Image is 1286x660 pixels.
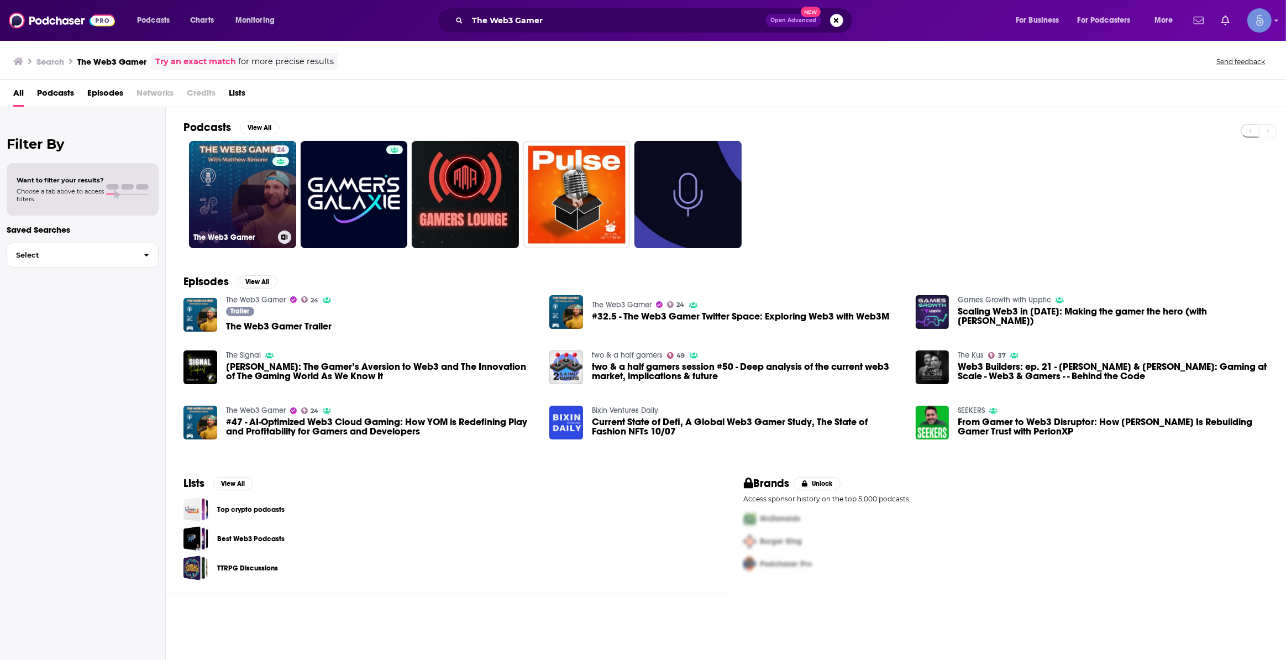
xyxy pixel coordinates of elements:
img: From Gamer to Web3 Disruptor: How Amos Whitewolf Is Rebuilding Gamer Trust with PerionXP [916,406,949,439]
span: Web3 Builders: ep. 21 - [PERSON_NAME] & [PERSON_NAME]: Gaming at Scale - Web3 & Gamers - - Behind... [958,362,1268,381]
a: PodcastsView All [183,121,280,134]
input: Search podcasts, credits, & more... [468,12,765,29]
span: Choose a tab above to access filters. [17,187,104,203]
a: Best Web3 Podcasts [217,533,285,545]
button: Open AdvancedNew [765,14,821,27]
img: Second Pro Logo [739,530,760,553]
span: Current State of Defi, A Global Web3 Gamer Study, The State of Fashion NFTs 10/07 [592,417,902,436]
span: All [13,84,24,107]
img: Web3 Builders: ep. 21 - Nicholas Douzinas & Gautam Dhameja: Gaming at Scale - Web3 & Gamers - - B... [916,350,949,384]
a: TTRPG Discussions [183,556,208,580]
span: Networks [137,84,174,107]
span: 37 [998,353,1006,358]
a: From Gamer to Web3 Disruptor: How Amos Whitewolf Is Rebuilding Gamer Trust with PerionXP [958,417,1268,436]
a: Charts [183,12,221,29]
a: The Web3 Gamer [592,300,652,310]
img: First Pro Logo [739,507,760,530]
img: Third Pro Logo [739,553,760,575]
button: Send feedback [1213,57,1268,66]
a: Top crypto podcasts [217,504,285,516]
a: Scaling Web3 in 2024: Making the gamer the hero (with Honeyland) [958,307,1268,326]
a: two & a half gamers session #50 - Deep analysis of the current web3 market, implications & future [549,350,583,384]
a: #32.5 - The Web3 Gamer Twitter Space: Exploring Web3 with Web3M [592,312,889,321]
span: Select [7,252,135,259]
a: Web3 Builders: ep. 21 - Nicholas Douzinas & Gautam Dhameja: Gaming at Scale - Web3 & Gamers - - B... [958,362,1268,381]
a: TTRPG Discussions [217,562,278,574]
button: open menu [228,12,289,29]
a: 24 [301,407,319,414]
span: 24 [311,408,318,413]
a: ListsView All [183,476,253,490]
span: Podcasts [37,84,74,107]
h3: Search [36,56,64,67]
a: The Web3 Gamer Trailer [226,322,332,331]
button: open menu [129,12,184,29]
a: two & a half gamers [592,350,663,360]
a: Show notifications dropdown [1217,11,1234,30]
span: 24 [311,298,318,303]
span: 24 [677,302,685,307]
button: Unlock [794,477,841,490]
h3: The Web3 Gamer [193,233,274,242]
img: The Web3 Gamer Trailer [183,298,217,332]
img: Matthew: The Gamer’s Aversion to Web3 and The Innovation of The Gaming World As We Know It [183,350,217,384]
a: Show notifications dropdown [1189,11,1208,30]
div: Search podcasts, credits, & more... [448,8,863,33]
a: 24 [667,301,685,308]
span: Monitoring [235,13,275,28]
span: 49 [677,353,685,358]
a: Episodes [87,84,123,107]
h2: Filter By [7,136,159,152]
a: 24The Web3 Gamer [189,141,296,248]
a: Matthew: The Gamer’s Aversion to Web3 and The Innovation of The Gaming World As We Know It [226,362,537,381]
button: open menu [1070,12,1147,29]
a: 24 [272,145,289,154]
span: From Gamer to Web3 Disruptor: How [PERSON_NAME] Is Rebuilding Gamer Trust with PerionXP [958,417,1268,436]
button: open menu [1147,12,1187,29]
a: EpisodesView All [183,275,277,289]
img: Podchaser - Follow, Share and Rate Podcasts [9,10,115,31]
a: Games Growth with Upptic [958,295,1051,305]
span: Podcasts [137,13,170,28]
img: #32.5 - The Web3 Gamer Twitter Space: Exploring Web3 with Web3M [549,295,583,329]
button: View All [213,477,253,490]
a: Best Web3 Podcasts [183,526,208,551]
img: #47 - AI-Optimized Web3 Cloud Gaming: How YOM is Redefining Play and Profitability for Gamers and... [183,406,217,439]
a: The Web3 Gamer [226,295,286,305]
span: New [801,7,821,17]
span: For Podcasters [1078,13,1131,28]
p: Access sponsor history on the top 5,000 podcasts. [744,495,1269,503]
img: User Profile [1247,8,1272,33]
span: Podchaser Pro [760,559,812,569]
h2: Episodes [183,275,229,289]
button: View All [240,121,280,134]
a: 24 [301,296,319,303]
a: Lists [229,84,245,107]
a: The Signal [226,350,261,360]
h2: Podcasts [183,121,231,134]
span: McDonalds [760,514,801,523]
span: For Business [1016,13,1059,28]
button: Select [7,243,159,268]
a: 37 [988,352,1006,359]
a: #47 - AI-Optimized Web3 Cloud Gaming: How YOM is Redefining Play and Profitability for Gamers and... [226,417,537,436]
a: two & a half gamers session #50 - Deep analysis of the current web3 market, implications & future [592,362,902,381]
a: Top crypto podcasts [183,497,208,522]
img: Current State of Defi, A Global Web3 Gamer Study, The State of Fashion NFTs 10/07 [549,406,583,439]
span: 24 [277,145,285,156]
span: More [1154,13,1173,28]
h2: Lists [183,476,204,490]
